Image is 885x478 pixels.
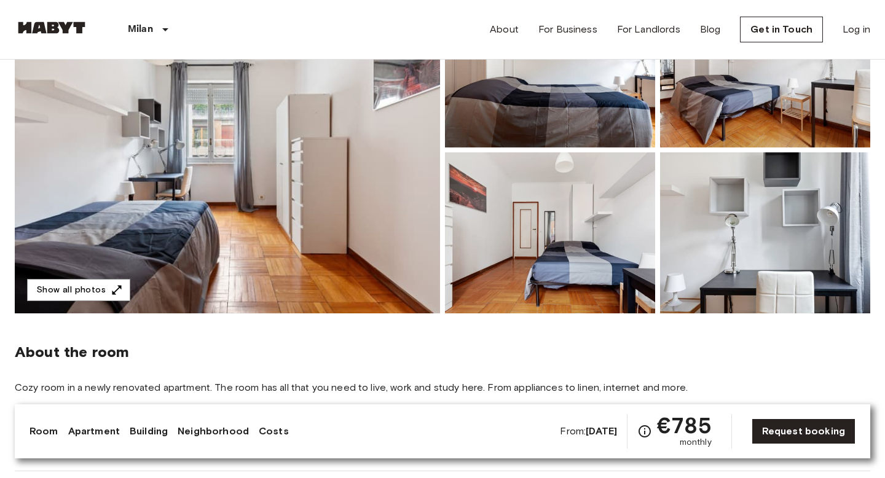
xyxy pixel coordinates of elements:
[490,22,519,37] a: About
[740,17,823,42] a: Get in Touch
[660,152,870,313] img: Picture of unit IT-14-049-001-02H
[700,22,721,37] a: Blog
[445,152,655,313] img: Picture of unit IT-14-049-001-02H
[657,414,712,436] span: €785
[29,424,58,439] a: Room
[259,424,289,439] a: Costs
[538,22,597,37] a: For Business
[130,424,168,439] a: Building
[752,418,855,444] a: Request booking
[128,22,153,37] p: Milan
[586,425,617,437] b: [DATE]
[15,343,870,361] span: About the room
[27,279,130,302] button: Show all photos
[843,22,870,37] a: Log in
[15,22,88,34] img: Habyt
[680,436,712,449] span: monthly
[15,381,870,394] span: Cozy room in a newly renovated apartment. The room has all that you need to live, work and study ...
[637,424,652,439] svg: Check cost overview for full price breakdown. Please note that discounts apply to new joiners onl...
[560,425,617,438] span: From:
[617,22,680,37] a: For Landlords
[68,424,120,439] a: Apartment
[178,424,249,439] a: Neighborhood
